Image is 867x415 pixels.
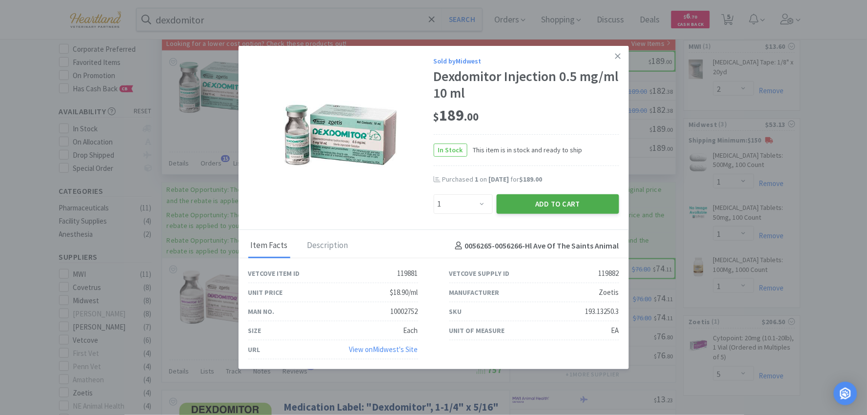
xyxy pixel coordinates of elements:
[520,175,543,184] span: $189.00
[449,268,510,279] div: Vetcove Supply ID
[434,144,467,156] span: In Stock
[248,325,262,336] div: Size
[449,306,462,317] div: SKU
[475,175,479,184] span: 1
[434,105,479,125] span: 189
[390,287,418,298] div: $18.90/ml
[305,234,351,258] div: Description
[464,110,479,124] span: . 00
[248,287,283,298] div: Unit Price
[403,325,418,336] div: Each
[497,194,619,214] button: Add to Cart
[398,268,418,279] div: 119881
[451,240,619,252] h4: 0056265-0056266 - Hl Ave Of The Saints Animal
[834,382,857,405] div: Open Intercom Messenger
[349,345,418,354] a: View onMidwest's Site
[278,71,404,198] img: 648621f9aa1344169c2a472a3fdb3140_119882.jpeg
[434,110,440,124] span: $
[434,68,619,101] div: Dexdomitor Injection 0.5 mg/ml 10 ml
[434,56,619,66] div: Sold by Midwest
[443,175,619,185] div: Purchased on for
[391,306,418,317] div: 10002752
[248,268,300,279] div: Vetcove Item ID
[599,268,619,279] div: 119882
[449,287,500,298] div: Manufacturer
[248,344,261,355] div: URL
[449,325,505,336] div: Unit of Measure
[611,325,619,336] div: EA
[467,145,583,155] span: This item is in stock and ready to ship
[248,306,275,317] div: Man No.
[599,287,619,298] div: Zoetis
[489,175,509,184] span: [DATE]
[248,234,290,258] div: Item Facts
[585,306,619,317] div: 193.13250.3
